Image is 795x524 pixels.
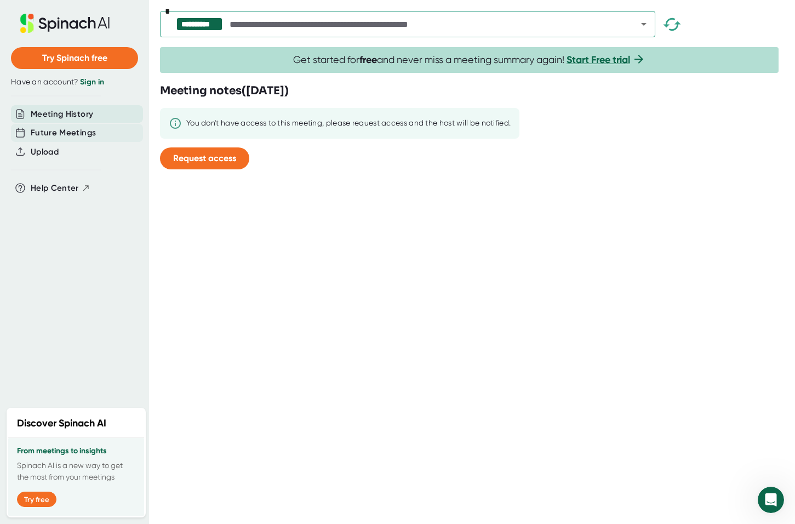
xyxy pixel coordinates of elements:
button: Upload [31,146,59,158]
b: free [359,54,377,66]
span: Get started for and never miss a meeting summary again! [293,54,645,66]
button: Meeting History [31,108,93,121]
h3: From meetings to insights [17,447,135,455]
button: Request access [160,147,249,169]
button: Open [636,16,651,32]
span: Help Center [31,182,79,195]
button: Try free [17,492,56,507]
button: Future Meetings [31,127,96,139]
button: Help Center [31,182,90,195]
a: Start Free trial [567,54,630,66]
a: Sign in [80,77,104,87]
h2: Discover Spinach AI [17,416,106,431]
p: Spinach AI is a new way to get the most from your meetings [17,460,135,483]
button: Try Spinach free [11,47,138,69]
div: Have an account? [11,77,138,87]
span: Try Spinach free [42,53,107,63]
h3: Meeting notes ( [DATE] ) [160,83,289,99]
span: Request access [173,153,236,163]
div: You don't have access to this meeting, please request access and the host will be notified. [186,118,511,128]
iframe: Intercom live chat [758,487,784,513]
